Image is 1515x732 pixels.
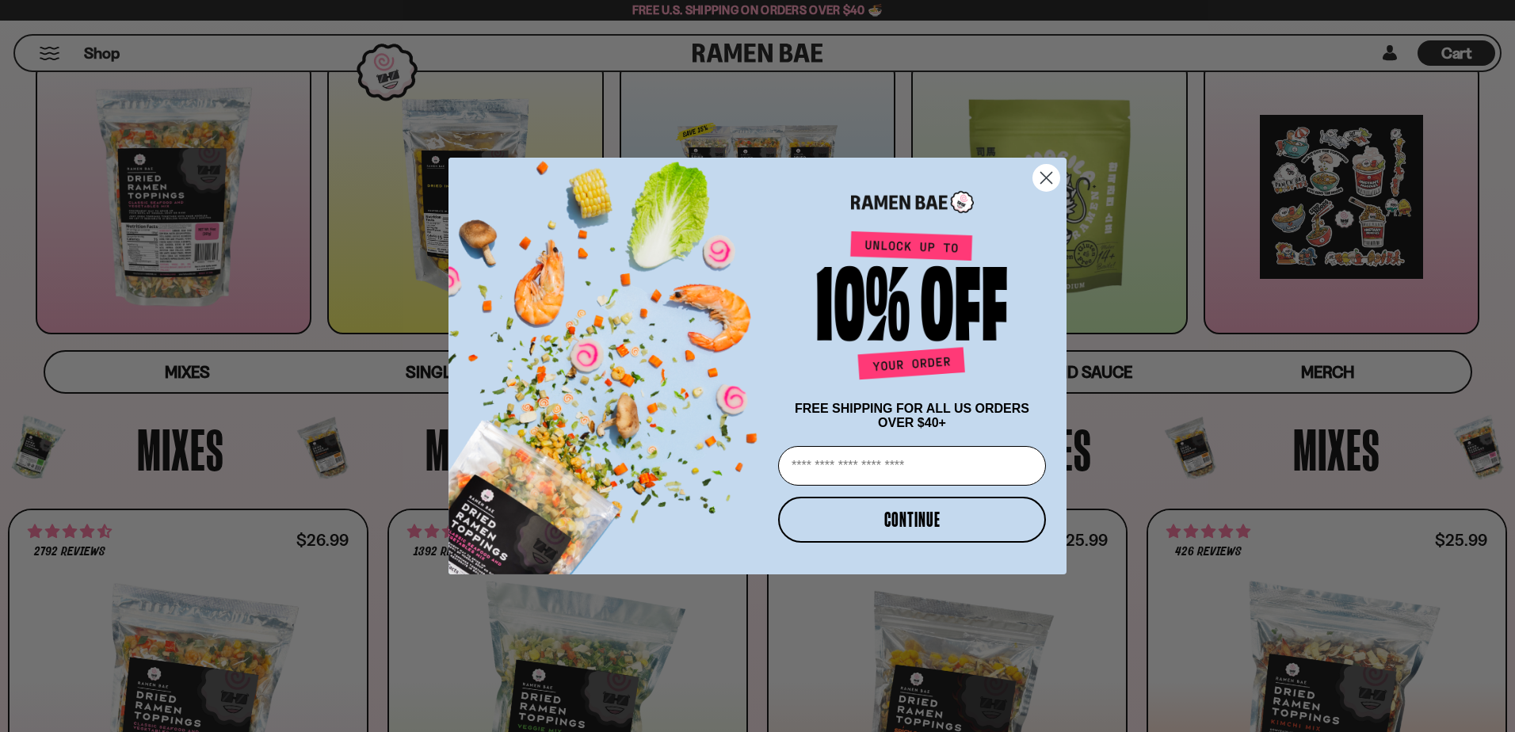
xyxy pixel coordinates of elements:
img: ce7035ce-2e49-461c-ae4b-8ade7372f32c.png [448,143,772,574]
button: CONTINUE [778,497,1046,543]
span: FREE SHIPPING FOR ALL US ORDERS OVER $40+ [795,402,1029,429]
img: Ramen Bae Logo [851,189,974,215]
button: Close dialog [1032,164,1060,192]
img: Unlock up to 10% off [813,231,1011,386]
